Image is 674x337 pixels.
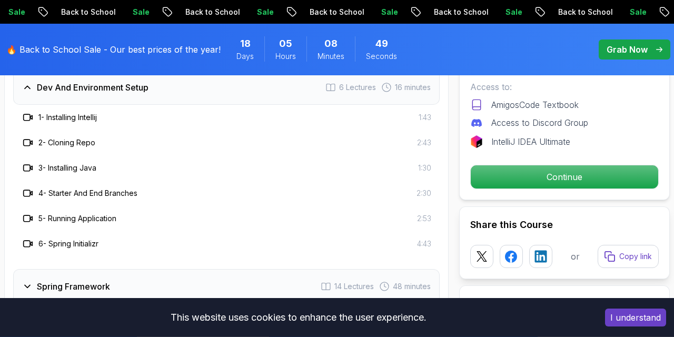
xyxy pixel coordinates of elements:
p: Sale [620,7,654,17]
span: Seconds [366,51,397,62]
p: Sale [496,7,530,17]
span: Minutes [318,51,344,62]
span: 48 minutes [393,281,431,292]
p: Back to School [549,7,620,17]
button: Spring Framework14 Lectures 48 minutes [13,269,440,304]
p: Access to Discord Group [491,116,588,129]
h3: 5 - Running Application [38,213,116,224]
img: jetbrains logo [470,135,483,148]
h3: 3 - Installing Java [38,163,96,173]
p: 🔥 Back to School Sale - Our best prices of the year! [6,43,221,56]
span: 16 minutes [395,82,431,93]
p: Sale [123,7,157,17]
p: Sale [247,7,281,17]
span: 4:43 [417,239,431,249]
button: Accept cookies [605,309,666,326]
p: Back to School [52,7,123,17]
span: 1:43 [419,112,431,123]
p: Copy link [619,251,652,262]
p: Sale [372,7,405,17]
p: Continue [471,165,658,189]
button: Copy link [598,245,659,268]
span: 5 Hours [279,36,292,51]
button: Continue [470,165,659,189]
h3: 2 - Cloning Repo [38,137,95,148]
p: Back to School [300,7,372,17]
h3: Dev And Environment Setup [37,81,148,94]
p: Grab Now [607,43,648,56]
h3: 1 - Installing Intellij [38,112,97,123]
span: 49 Seconds [375,36,388,51]
span: 8 Minutes [324,36,338,51]
span: 2:43 [417,137,431,148]
span: 18 Days [240,36,251,51]
span: Days [236,51,254,62]
span: 1:30 [418,163,431,173]
span: 2:53 [417,213,431,224]
p: Back to School [176,7,247,17]
span: Hours [275,51,296,62]
h3: Spring Framework [37,280,110,293]
p: Back to School [424,7,496,17]
h2: Share this Course [470,217,659,232]
span: 14 Lectures [334,281,374,292]
p: AmigosCode Textbook [491,98,579,111]
h3: 4 - Starter And End Branches [38,188,137,199]
span: 6 Lectures [339,82,376,93]
p: IntelliJ IDEA Ultimate [491,135,570,148]
button: Dev And Environment Setup6 Lectures 16 minutes [13,70,440,105]
p: Access to: [470,81,659,93]
span: 2:30 [417,188,431,199]
div: This website uses cookies to enhance the user experience. [8,306,589,329]
h3: 6 - Spring Initializr [38,239,98,249]
h3: Got a Team of 5 or More? [470,296,659,311]
p: or [571,250,580,263]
